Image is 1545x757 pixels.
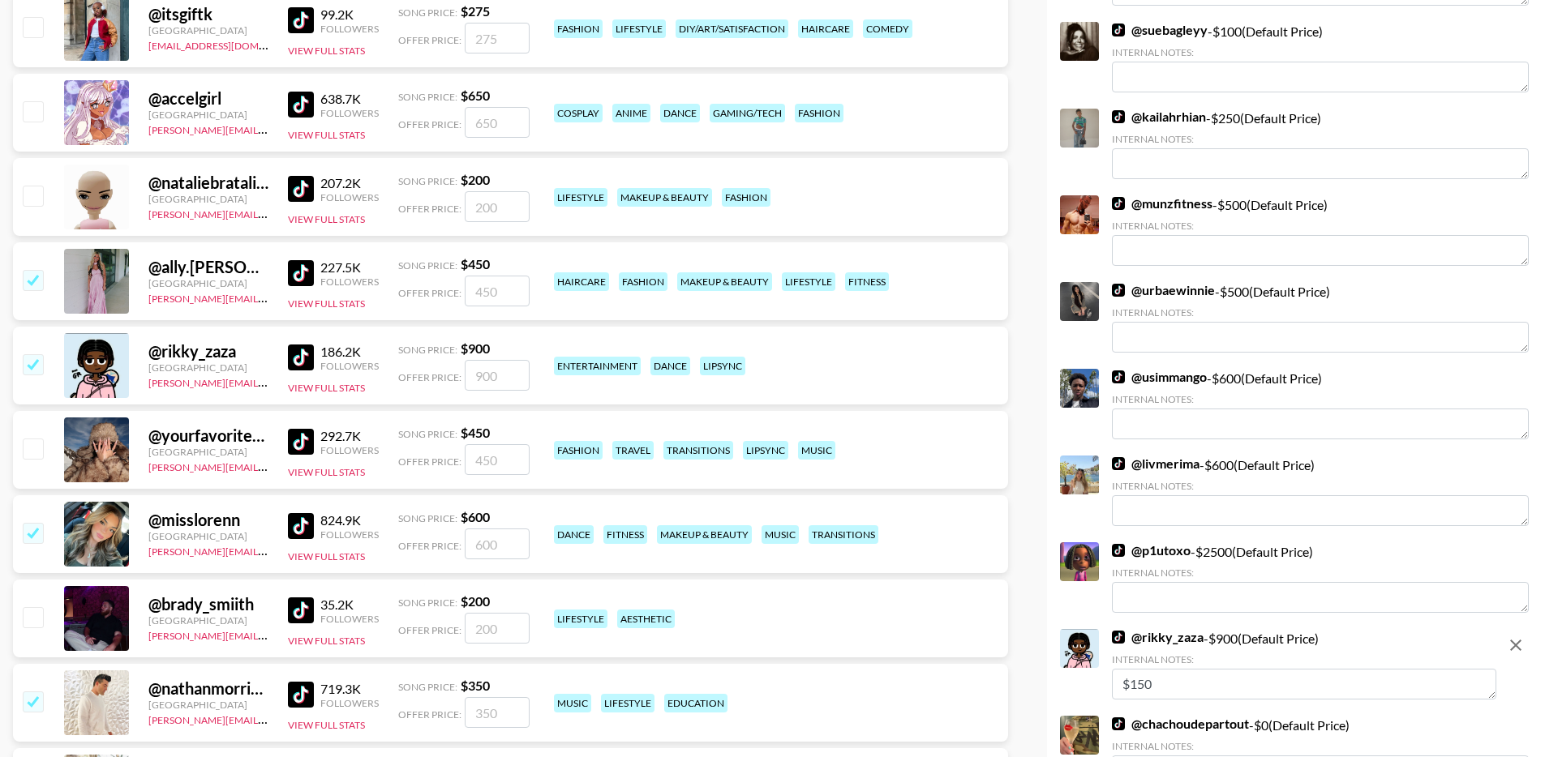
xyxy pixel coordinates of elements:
div: Internal Notes: [1112,393,1529,405]
span: Song Price: [398,91,457,103]
a: @p1utoxo [1112,542,1191,558]
div: transitions [663,441,733,460]
input: 200 [465,191,530,222]
div: Internal Notes: [1112,653,1496,665]
span: Offer Price: [398,203,461,215]
div: lifestyle [554,609,607,628]
div: [GEOGRAPHIC_DATA] [148,361,268,374]
span: Offer Price: [398,624,461,636]
div: Internal Notes: [1112,306,1529,319]
div: fashion [619,272,667,291]
div: [GEOGRAPHIC_DATA] [148,277,268,289]
div: music [762,525,799,544]
span: Offer Price: [398,287,461,299]
div: 719.3K [320,681,379,697]
div: 99.2K [320,6,379,23]
a: [PERSON_NAME][EMAIL_ADDRESS][PERSON_NAME][DOMAIN_NAME] [148,121,466,136]
div: - $ 600 (Default Price) [1112,455,1529,526]
div: Followers [320,276,379,288]
input: 450 [465,276,530,306]
input: 900 [465,360,530,391]
a: @munzfitness [1112,195,1212,212]
span: Offer Price: [398,34,461,46]
div: haircare [554,272,609,291]
div: fashion [795,104,843,122]
a: [PERSON_NAME][EMAIL_ADDRESS][PERSON_NAME][DOMAIN_NAME] [148,374,466,389]
img: TikTok [1112,197,1125,210]
img: TikTok [1112,284,1125,297]
div: [GEOGRAPHIC_DATA] [148,614,268,627]
img: TikTok [288,682,314,708]
div: Followers [320,444,379,456]
div: [GEOGRAPHIC_DATA] [148,193,268,205]
div: - $ 500 (Default Price) [1112,282,1529,353]
span: Song Price: [398,344,457,356]
span: Song Price: [398,175,457,187]
span: Song Price: [398,259,457,272]
div: lifestyle [554,188,607,207]
button: View Full Stats [288,45,365,57]
div: Followers [320,360,379,372]
div: lifestyle [601,694,654,712]
div: fashion [554,19,603,38]
div: 207.2K [320,175,379,191]
a: @livmerima [1112,455,1200,472]
img: TikTok [288,176,314,202]
img: TikTok [288,260,314,286]
div: 227.5K [320,259,379,276]
div: dance [554,525,594,544]
div: makeup & beauty [657,525,752,544]
div: Followers [320,107,379,119]
button: View Full Stats [288,297,365,310]
div: Internal Notes: [1112,133,1529,145]
img: TikTok [288,597,314,623]
div: fitness [845,272,889,291]
div: lipsync [700,357,745,375]
button: View Full Stats [288,550,365,562]
input: 275 [465,23,530,53]
img: TikTok [288,429,314,455]
strong: $ 275 [461,3,490,19]
div: music [798,441,835,460]
div: @ rikky_zaza [148,341,268,361]
div: @ brady_smiith [148,594,268,614]
div: fashion [554,441,603,460]
strong: $ 450 [461,256,490,272]
img: TikTok [1112,631,1125,644]
div: [GEOGRAPHIC_DATA] [148,530,268,542]
span: Song Price: [398,6,457,19]
div: @ ally.[PERSON_NAME] [148,257,268,277]
div: travel [612,441,654,460]
button: View Full Stats [288,129,365,141]
a: [PERSON_NAME][EMAIL_ADDRESS][PERSON_NAME][DOMAIN_NAME] [148,711,466,726]
a: @urbaewinnie [1112,282,1215,298]
strong: $ 200 [461,172,490,187]
a: @chachoudepartout [1112,716,1249,732]
div: Internal Notes: [1112,220,1529,232]
strong: $ 600 [461,509,490,524]
div: Internal Notes: [1112,480,1529,492]
button: remove [1500,629,1532,661]
a: [PERSON_NAME][EMAIL_ADDRESS][PERSON_NAME][DOMAIN_NAME] [148,627,466,642]
div: Followers [320,191,379,203]
strong: $ 350 [461,678,490,693]
a: [PERSON_NAME][EMAIL_ADDRESS][PERSON_NAME][DOMAIN_NAME] [148,458,466,473]
span: Song Price: [398,512,457,524]
div: music [554,694,591,712]
div: Internal Notes: [1112,740,1529,752]
div: dance [650,357,690,375]
div: [GEOGRAPHIC_DATA] [148,109,268,121]
img: TikTok [1112,110,1125,123]
a: @usimmango [1112,369,1207,385]
a: [PERSON_NAME][EMAIL_ADDRESS][PERSON_NAME][DOMAIN_NAME] [148,205,466,220]
div: @ accelgirl [148,88,268,109]
a: @rikky_zaza [1112,629,1204,645]
span: Song Price: [398,597,457,609]
div: haircare [798,19,853,38]
div: 824.9K [320,512,379,528]
strong: $ 450 [461,425,490,440]
span: Offer Price: [398,118,461,130]
img: TikTok [288,513,314,539]
button: View Full Stats [288,466,365,478]
div: @ misslorenn [148,510,268,530]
